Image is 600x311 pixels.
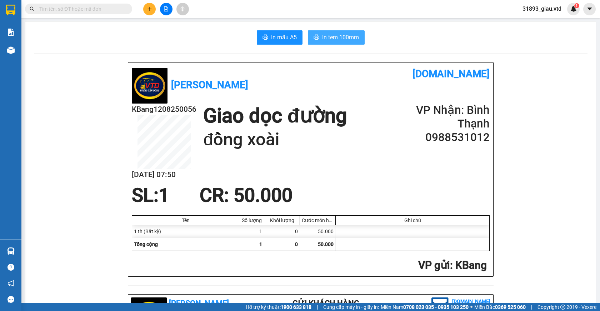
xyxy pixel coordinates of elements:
[134,217,237,223] div: Tên
[452,299,490,304] b: [DOMAIN_NAME]
[203,128,347,151] h1: đồng xoài
[68,7,85,14] span: Nhận:
[517,4,567,13] span: 31893_giau.vtd
[7,247,15,255] img: warehouse-icon
[132,104,196,115] h2: KBang1208250056
[586,6,593,12] span: caret-down
[474,303,526,311] span: Miền Bắc
[132,258,487,273] h2: : KBang
[68,15,126,25] div: 0988531012
[418,259,450,271] span: VP gửi
[68,25,103,50] span: đồng xoài
[143,3,156,15] button: plus
[164,6,169,11] span: file-add
[381,303,469,311] span: Miền Nam
[180,6,185,11] span: aim
[6,7,17,14] span: Gửi:
[403,304,469,310] strong: 0708 023 035 - 0935 103 250
[295,241,298,247] span: 0
[7,280,14,287] span: notification
[281,304,311,310] strong: 1900 633 818
[30,6,35,11] span: search
[68,29,79,36] span: DĐ:
[6,5,15,15] img: logo-vxr
[259,241,262,247] span: 1
[239,225,264,238] div: 1
[322,33,359,42] span: In tem 100mm
[176,3,189,15] button: aim
[308,30,365,45] button: printerIn tem 100mm
[300,225,336,238] div: 50.000
[159,184,169,206] span: 1
[264,225,300,238] div: 0
[200,184,292,206] span: CR : 50.000
[132,169,196,181] h2: [DATE] 07:50
[271,33,297,42] span: In mẫu A5
[323,303,379,311] span: Cung cấp máy in - giấy in:
[132,225,239,238] div: 1 th (Bất kỳ)
[147,6,152,11] span: plus
[241,217,262,223] div: Số lượng
[132,184,159,206] span: SL:
[292,299,359,308] b: Gửi khách hàng
[39,5,124,13] input: Tìm tên, số ĐT hoặc mã đơn
[132,68,167,104] img: logo.jpg
[314,34,319,41] span: printer
[203,104,347,128] h1: Giao dọc đường
[246,303,311,311] span: Hỗ trợ kỹ thuật:
[570,6,577,12] img: icon-new-feature
[337,217,487,223] div: Ghi chú
[404,131,490,144] h2: 0988531012
[7,264,14,271] span: question-circle
[412,68,490,80] b: [DOMAIN_NAME]
[7,296,14,303] span: message
[470,306,472,309] span: ⚪️
[257,30,302,45] button: printerIn mẫu A5
[7,46,15,54] img: warehouse-icon
[302,217,334,223] div: Cước món hàng
[575,3,578,8] span: 1
[160,3,172,15] button: file-add
[266,217,298,223] div: Khối lượng
[169,299,229,308] b: [PERSON_NAME]
[583,3,596,15] button: caret-down
[68,6,126,15] div: Bình Thạnh
[7,29,15,36] img: solution-icon
[404,104,490,131] h2: VP Nhận: Bình Thạnh
[531,303,532,311] span: |
[6,6,63,15] div: KBang
[171,79,248,91] b: [PERSON_NAME]
[560,305,565,310] span: copyright
[318,241,334,247] span: 50.000
[317,303,318,311] span: |
[495,304,526,310] strong: 0369 525 060
[134,241,158,247] span: Tổng cộng
[262,34,268,41] span: printer
[574,3,579,8] sup: 1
